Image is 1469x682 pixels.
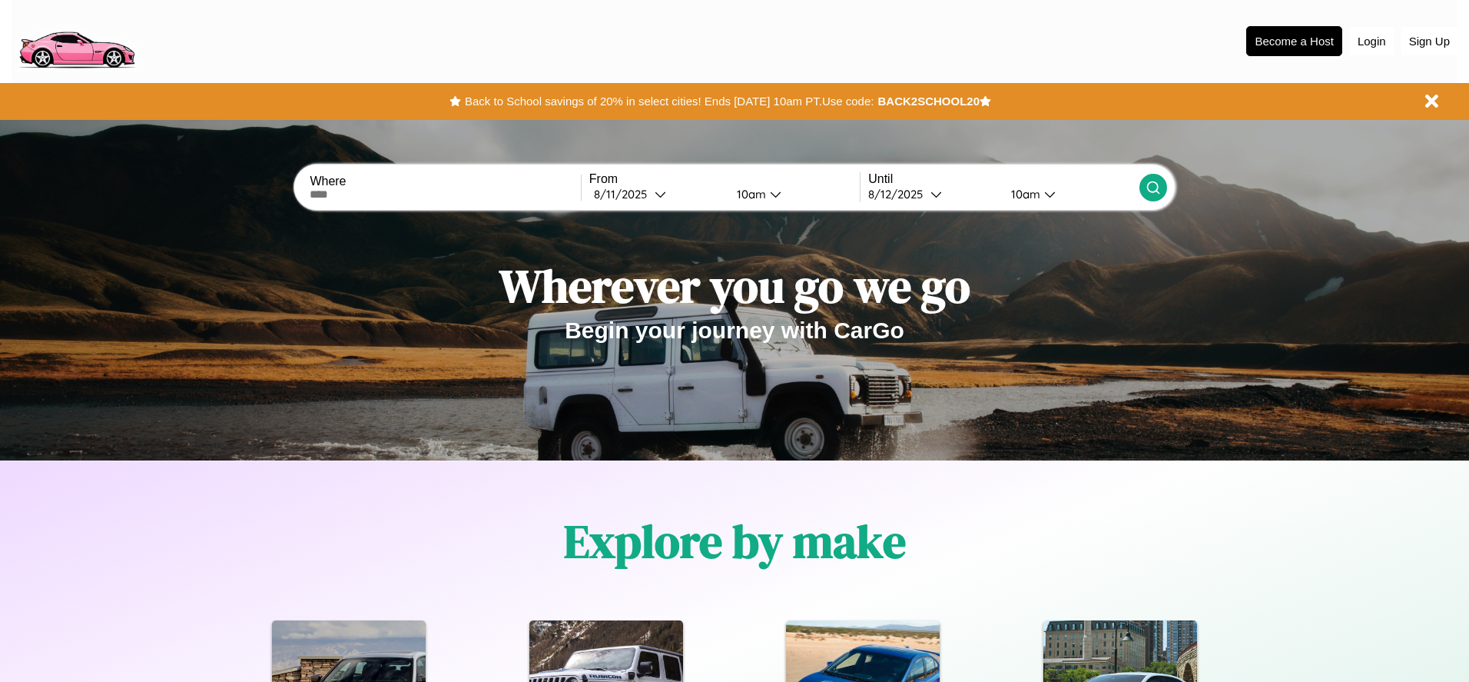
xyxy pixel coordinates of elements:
label: Until [868,172,1139,186]
div: 8 / 11 / 2025 [594,187,655,201]
button: 10am [999,186,1139,202]
img: logo [12,8,141,72]
button: Login [1350,27,1394,55]
b: BACK2SCHOOL20 [877,95,980,108]
div: 10am [729,187,770,201]
div: 8 / 12 / 2025 [868,187,930,201]
button: 8/11/2025 [589,186,725,202]
label: Where [310,175,580,188]
button: Back to School savings of 20% in select cities! Ends [DATE] 10am PT.Use code: [461,91,877,112]
label: From [589,172,860,186]
h1: Explore by make [564,510,906,573]
button: 10am [725,186,860,202]
button: Sign Up [1401,27,1457,55]
div: 10am [1003,187,1044,201]
button: Become a Host [1246,26,1342,56]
